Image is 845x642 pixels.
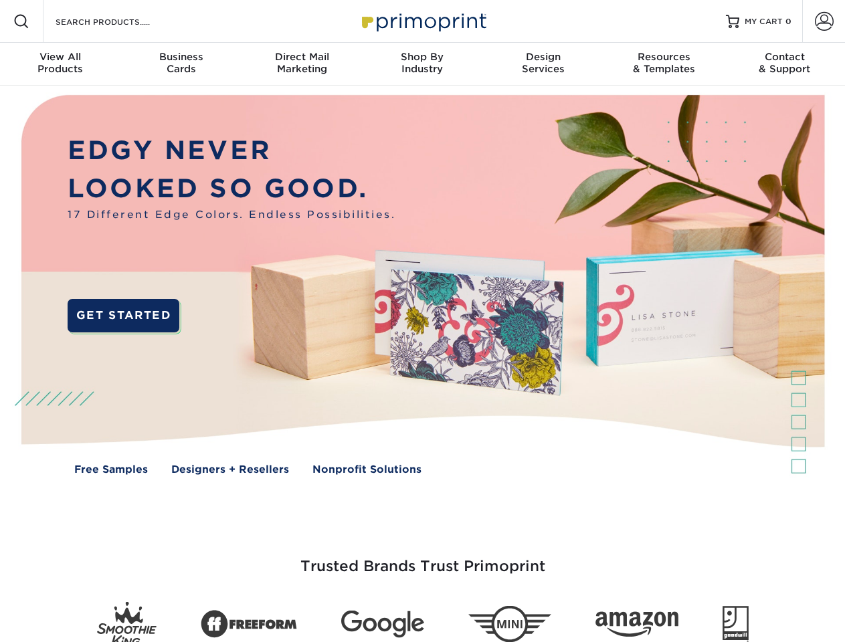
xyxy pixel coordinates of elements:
a: DesignServices [483,43,603,86]
span: 0 [785,17,791,26]
span: Design [483,51,603,63]
span: Contact [725,51,845,63]
span: 17 Different Edge Colors. Endless Possibilities. [68,207,395,223]
span: Resources [603,51,724,63]
a: Resources& Templates [603,43,724,86]
a: Direct MailMarketing [242,43,362,86]
div: Cards [120,51,241,75]
div: Marketing [242,51,362,75]
p: EDGY NEVER [68,132,395,170]
span: MY CART [745,16,783,27]
div: & Templates [603,51,724,75]
a: BusinessCards [120,43,241,86]
span: Business [120,51,241,63]
div: & Support [725,51,845,75]
input: SEARCH PRODUCTS..... [54,13,185,29]
img: Goodwill [723,606,749,642]
img: Amazon [595,612,678,637]
a: GET STARTED [68,299,179,332]
h3: Trusted Brands Trust Primoprint [31,526,814,591]
a: Nonprofit Solutions [312,462,421,477]
img: Google [341,611,424,638]
span: Direct Mail [242,51,362,63]
a: Shop ByIndustry [362,43,482,86]
a: Free Samples [74,462,148,477]
a: Designers + Resellers [171,462,289,477]
img: Primoprint [356,7,490,35]
div: Industry [362,51,482,75]
div: Services [483,51,603,75]
a: Contact& Support [725,43,845,86]
span: Shop By [362,51,482,63]
p: LOOKED SO GOOD. [68,170,395,208]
